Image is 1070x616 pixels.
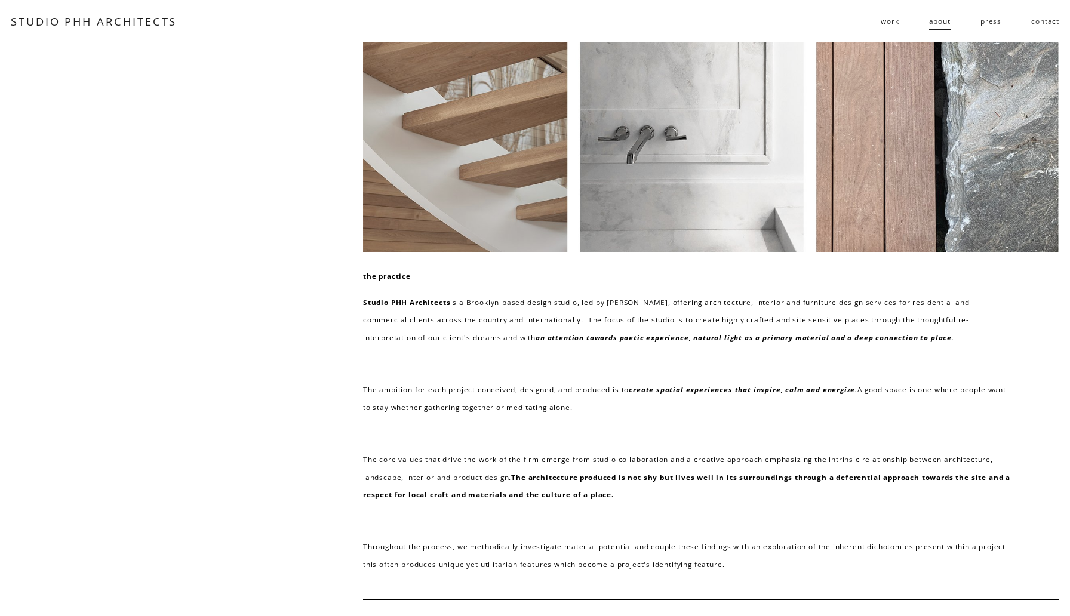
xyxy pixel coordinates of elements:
a: STUDIO PHH ARCHITECTS [11,14,177,29]
em: create spatial experiences that inspire, calm and energize [629,384,855,394]
a: folder dropdown [881,12,899,31]
p: The ambition for each project conceived, designed, and produced is to A good space is one where p... [363,381,1015,416]
a: contact [1031,12,1059,31]
span: work [881,13,899,30]
p: The core values that drive the work of the firm emerge from studio collaboration and a creative a... [363,451,1015,504]
p: is a Brooklyn-based design studio, led by [PERSON_NAME], offering architecture, interior and furn... [363,294,1015,347]
strong: The architecture produced is not shy but lives well in its surroundings through a deferential app... [363,472,1013,500]
em: . [952,332,954,342]
em: . [855,384,857,394]
strong: Studio PHH Architects [363,297,450,307]
p: Throughout the process, we methodically investigate material potential and couple these findings ... [363,538,1015,573]
em: an attention towards poetic experience, natural light as a primary material and a deep connection... [536,332,952,342]
a: about [929,12,951,31]
a: press [980,12,1001,31]
strong: the practice [363,271,411,281]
